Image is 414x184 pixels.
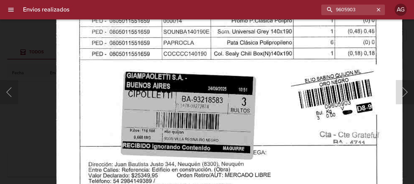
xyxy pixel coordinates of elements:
[4,2,18,17] button: menu
[395,4,407,16] div: Abrir información de usuario
[321,5,375,15] input: buscar
[396,80,414,104] button: Siguiente
[395,4,407,16] div: AG
[23,5,69,15] h6: Envios realizados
